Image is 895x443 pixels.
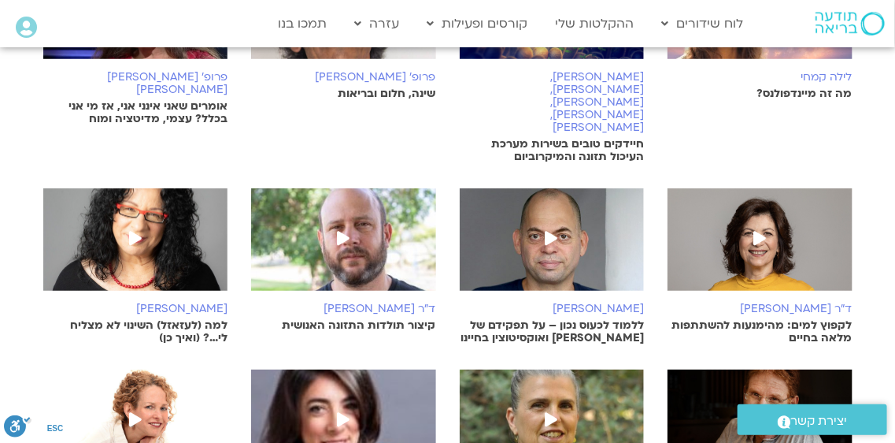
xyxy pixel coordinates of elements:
[548,9,642,39] a: ההקלטות שלי
[251,188,436,307] img: %D7%90%D7%95%D7%A8%D7%99-%D7%9E%D7%90%D7%99%D7%A8-%D7%A6%D7%99%D7%96%D7%99%D7%A7-1.jpeg
[668,188,852,344] a: ד"ר [PERSON_NAME] לקפוץ למים: מהימנעות להשתתפות מלאה בחיים
[791,411,848,432] span: יצירת קשר
[251,319,436,332] p: קיצור תולדות התזונה האנושית
[43,303,228,315] h6: [PERSON_NAME]
[251,188,436,332] a: ד"ר [PERSON_NAME] קיצור תולדות התזונה האנושית
[251,87,436,100] p: שינה, חלום ובריאות
[668,303,852,315] h6: ד"ר [PERSON_NAME]
[654,9,752,39] a: לוח שידורים
[460,188,645,307] img: %D7%AA%D7%9E%D7%99%D7%A8-%D7%90%D7%A9%D7%9E%D7%9F-e1601904146928-2.jpg
[460,188,645,344] a: [PERSON_NAME] ללמוד לכעוס נכון – על תפקידם של [PERSON_NAME] ואוקסיטוצין בחיינו
[43,188,228,307] img: arnina_kishtan.jpg
[347,9,408,39] a: עזרה
[668,188,852,307] img: %D7%90%D7%A0%D7%90%D7%91%D7%9C%D7%94-%D7%A9%D7%A7%D7%93-2.jpeg
[43,188,228,344] a: [PERSON_NAME] למה (לעזאזל) השינוי לא מצליח לי…? (ואיך כן)
[460,138,645,163] p: חיידקים טובים בשירות מערכת העיכול תזונה והמיקרוביום
[738,404,887,435] a: יצירת קשר
[251,71,436,84] h6: פרופ׳ [PERSON_NAME]
[668,319,852,344] p: לקפוץ למים: מהימנעות להשתתפות מלאה בחיים
[460,319,645,344] p: ללמוד לכעוס נכון – על תפקידם של [PERSON_NAME] ואוקסיטוצין בחיינו
[460,71,645,134] h6: [PERSON_NAME],[PERSON_NAME],[PERSON_NAME],[PERSON_NAME],[PERSON_NAME]
[251,303,436,315] h6: ד"ר [PERSON_NAME]
[815,12,885,35] img: תודעה בריאה
[43,71,228,96] h6: פרופ' [PERSON_NAME][PERSON_NAME]
[668,71,852,84] h6: לילה קמחי
[420,9,536,39] a: קורסים ופעילות
[43,100,228,125] p: אומרים שאני אינני אני, אז מי אני בכלל? עצמי, מדיטציה ומוח
[668,87,852,100] p: מה זה מיינדפולנס?
[460,303,645,315] h6: [PERSON_NAME]
[43,319,228,344] p: למה (לעזאזל) השינוי לא מצליח לי…? (ואיך כן)
[271,9,335,39] a: תמכו בנו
